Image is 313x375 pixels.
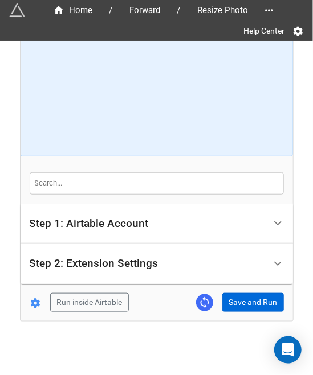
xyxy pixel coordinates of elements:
input: Search... [30,172,284,194]
button: Save and Run [222,293,284,312]
span: Resize Photo [190,4,255,17]
button: Run inside Airtable [50,293,129,312]
a: Sync Base Structure [196,294,213,311]
a: Home [41,3,105,17]
a: Forward [117,3,173,17]
div: Open Intercom Messenger [274,336,302,364]
div: Step 1: Airtable Account [21,204,293,244]
div: Step 1: Airtable Account [30,218,149,229]
iframe: How to Resize Images on Airtable in Bulk! [31,16,282,147]
div: Home [53,4,93,17]
a: Help Center [235,20,292,41]
img: miniextensions-icon.73ae0678.png [9,2,25,18]
li: / [109,5,113,17]
li: / [177,5,181,17]
span: Forward [123,4,168,17]
div: Step 2: Extension Settings [30,258,158,269]
div: Step 2: Extension Settings [21,244,293,284]
nav: breadcrumb [41,3,260,17]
